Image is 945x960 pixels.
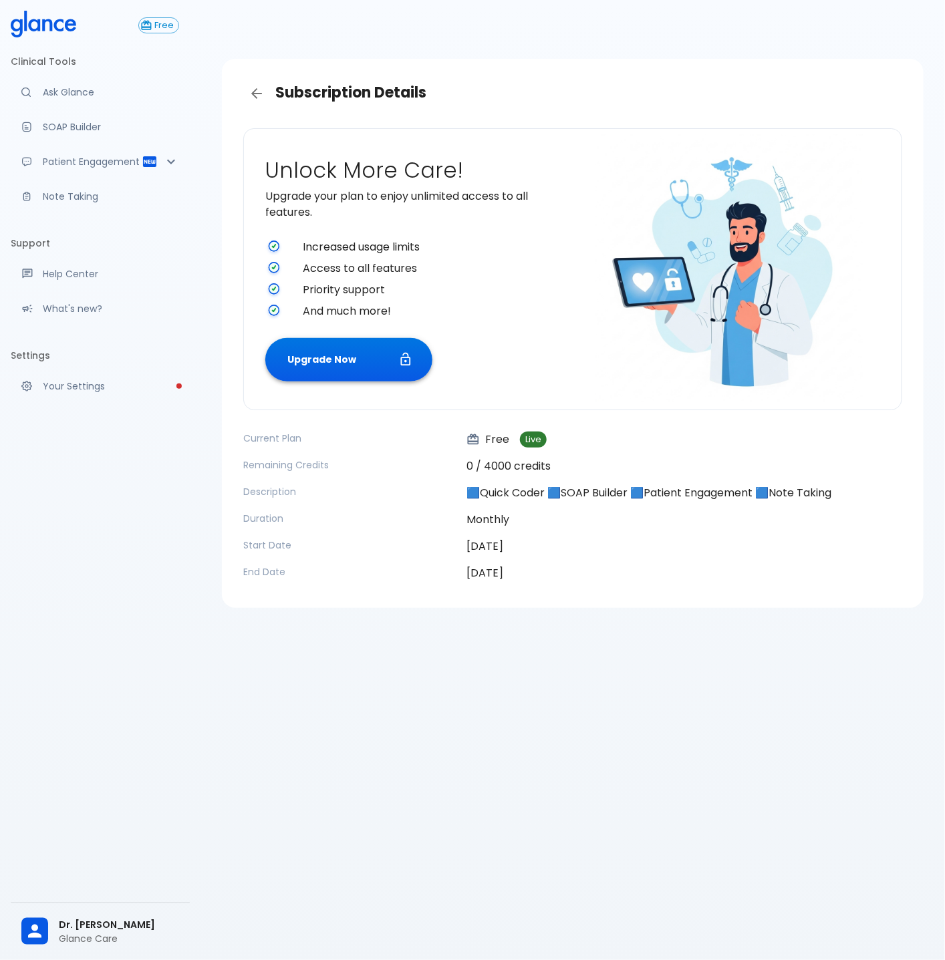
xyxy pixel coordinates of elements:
span: Free [150,21,178,31]
p: Duration [243,512,456,525]
a: Moramiz: Find ICD10AM codes instantly [11,77,190,107]
span: Live [520,435,547,445]
p: What's new? [43,302,179,315]
p: SOAP Builder [43,120,179,134]
p: Ask Glance [43,86,179,99]
span: Dr. [PERSON_NAME] [59,918,179,932]
p: Help Center [43,267,179,281]
p: Start Date [243,538,456,552]
a: Get help from our support team [11,259,190,289]
a: Please complete account setup [11,371,190,401]
li: Support [11,227,190,259]
time: [DATE] [466,538,503,554]
a: Advanced note-taking [11,182,190,211]
p: 0 / 4000 credits [466,458,902,474]
p: Your Settings [43,379,179,393]
p: Free [466,432,509,448]
span: Priority support [303,282,567,298]
li: Clinical Tools [11,45,190,77]
p: Upgrade your plan to enjoy unlimited access to all features. [265,188,567,220]
p: End Date [243,565,456,579]
li: Settings [11,339,190,371]
p: Current Plan [243,432,456,445]
span: Access to all features [303,261,567,277]
p: Description [243,485,456,498]
div: Patient Reports & Referrals [11,147,190,176]
span: Increased usage limits [303,239,567,255]
p: Remaining Credits [243,458,456,472]
div: Recent updates and feature releases [11,294,190,323]
div: Dr. [PERSON_NAME]Glance Care [11,909,190,955]
button: Free [138,17,179,33]
p: Patient Engagement [43,155,142,168]
p: Glance Care [59,932,179,945]
button: Upgrade Now [265,338,432,381]
h3: Subscription Details [243,80,902,107]
h2: Unlock More Care! [265,158,567,183]
img: doctor-unlocking-care [595,134,863,402]
a: Docugen: Compose a clinical documentation in seconds [11,112,190,142]
a: Click to view or change your subscription [138,17,190,33]
span: And much more! [303,303,567,319]
p: Note Taking [43,190,179,203]
p: 🟦Quick Coder 🟦SOAP Builder 🟦Patient Engagement 🟦Note Taking [466,485,902,501]
a: Back [243,80,270,107]
p: Monthly [466,512,902,528]
time: [DATE] [466,565,503,581]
